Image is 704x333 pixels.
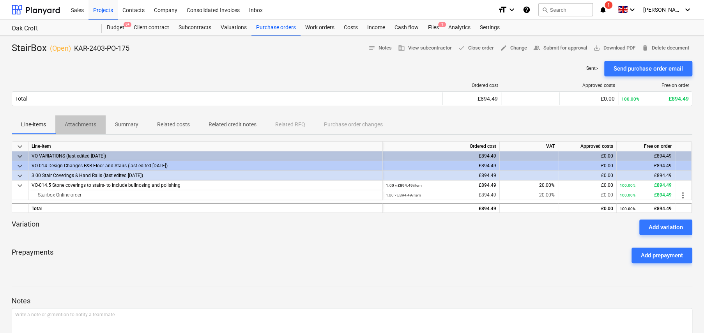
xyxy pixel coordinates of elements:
span: 1 [438,22,446,27]
div: Oak Croft [12,25,93,33]
a: Purchase orders [251,20,301,35]
span: VO-014.5 Stone coverings to stairs- to include bullnosing and polishing [32,182,180,188]
div: StairBox [12,42,129,55]
div: Files [423,20,444,35]
p: Notes [12,296,692,306]
div: £894.49 [620,171,672,181]
div: £894.49 [621,96,689,102]
div: £894.49 [386,171,496,181]
div: Budget [102,20,129,35]
button: Notes [365,42,395,54]
button: Change [497,42,530,54]
div: Add variation [649,222,683,232]
iframe: Chat Widget [665,296,704,333]
div: £0.00 [561,171,613,181]
button: Delete document [639,42,692,54]
div: VO-014 Design Changes B&B Floor and Stairs (last edited 03 Apr 2025) [32,161,379,170]
div: Free on order [617,142,675,151]
div: Add prepayment [641,250,683,260]
p: Related costs [157,120,190,129]
span: keyboard_arrow_down [15,181,25,190]
span: 9+ [124,22,131,27]
div: VAT [500,142,558,151]
a: Analytics [444,20,475,35]
div: Total [15,96,27,102]
span: Notes [368,44,392,53]
span: done [458,44,465,51]
div: VO VARIATIONS (last edited 02 Oct 2024) [32,151,379,161]
span: save_alt [593,44,600,51]
button: Send purchase order email [604,61,692,76]
div: Ordered cost [383,142,500,151]
p: Related credit notes [209,120,256,129]
span: 1 [605,1,612,9]
span: Delete document [642,44,689,53]
span: keyboard_arrow_down [15,171,25,181]
span: delete [642,44,649,51]
div: Approved costs [563,83,615,88]
button: Submit for approval [530,42,590,54]
a: Files1 [423,20,444,35]
i: format_size [498,5,507,14]
div: £894.49 [620,181,672,190]
button: Add prepayment [631,248,692,263]
small: 100.00% [621,96,640,102]
div: Total [28,203,383,213]
p: Attachments [65,120,96,129]
div: Free on order [621,83,689,88]
span: more_vert [678,191,688,200]
p: Line-items [21,120,46,129]
div: £0.00 [561,181,613,190]
a: Settings [475,20,504,35]
div: 20.00% [500,190,558,200]
span: [PERSON_NAME] [643,7,682,13]
span: Download PDF [593,44,635,53]
button: Download PDF [590,42,639,54]
div: Line-item [28,142,383,151]
div: £894.49 [446,96,498,102]
div: £894.49 [620,151,672,161]
div: 3.00 Stair Coverings & Hand Rails (last edited 03 Apr 2025) [32,171,379,180]
div: £894.49 [620,161,672,171]
div: £894.49 [620,190,672,200]
i: keyboard_arrow_down [683,5,692,14]
a: Cash flow [390,20,423,35]
div: £894.49 [386,181,496,190]
div: Ordered cost [446,83,498,88]
div: Stairbox Online order [32,190,379,200]
i: notifications [599,5,607,14]
div: £894.49 [620,204,672,214]
div: Approved costs [558,142,617,151]
a: Valuations [216,20,251,35]
a: Client contract [129,20,174,35]
a: Costs [339,20,363,35]
button: Close order [455,42,497,54]
div: 20.00% [500,181,558,190]
span: keyboard_arrow_down [15,161,25,171]
i: keyboard_arrow_down [507,5,517,14]
small: 100.00% [620,193,635,197]
span: Change [500,44,527,53]
button: Add variation [639,220,692,235]
small: 1.00 × £894.49 / item [386,193,421,197]
p: Variation [12,220,39,235]
span: search [542,7,548,13]
a: Work orders [301,20,339,35]
p: ( Open ) [50,44,71,53]
div: £894.49 [386,190,496,200]
a: Income [363,20,390,35]
div: Subcontracts [174,20,216,35]
div: £894.49 [386,161,496,171]
span: people_alt [533,44,540,51]
small: 100.00% [620,207,635,211]
button: Search [538,3,593,16]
